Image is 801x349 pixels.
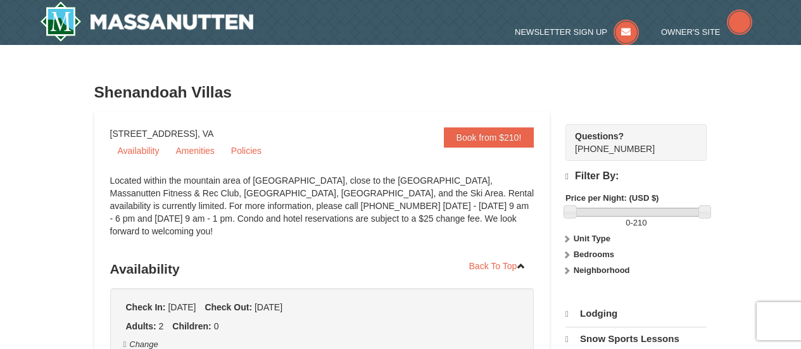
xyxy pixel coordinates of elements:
a: Amenities [168,141,222,160]
strong: Unit Type [574,234,610,243]
a: Newsletter Sign Up [515,27,639,37]
span: 2 [159,321,164,331]
h3: Availability [110,257,534,282]
strong: Questions? [575,131,624,141]
span: 0 [626,218,630,227]
strong: Check In: [126,302,166,312]
strong: Adults: [126,321,156,331]
a: Availability [110,141,167,160]
strong: Neighborhood [574,265,630,275]
a: Lodging [565,302,707,326]
strong: Children: [172,321,211,331]
a: Book from $210! [444,127,534,148]
span: [DATE] [255,302,282,312]
span: 0 [214,321,219,331]
h3: Shenandoah Villas [94,80,707,105]
span: [DATE] [168,302,196,312]
span: 210 [633,218,647,227]
h4: Filter By: [565,170,707,182]
a: Policies [224,141,269,160]
div: Located within the mountain area of [GEOGRAPHIC_DATA], close to the [GEOGRAPHIC_DATA], Massanutte... [110,174,534,250]
a: Owner's Site [661,27,752,37]
strong: Price per Night: (USD $) [565,193,659,203]
strong: Bedrooms [574,250,614,259]
strong: Check Out: [205,302,252,312]
a: Massanutten Resort [40,1,254,42]
img: Massanutten Resort Logo [40,1,254,42]
label: - [565,217,707,229]
span: [PHONE_NUMBER] [575,130,684,154]
a: Back To Top [461,257,534,276]
span: Newsletter Sign Up [515,27,607,37]
span: Owner's Site [661,27,721,37]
